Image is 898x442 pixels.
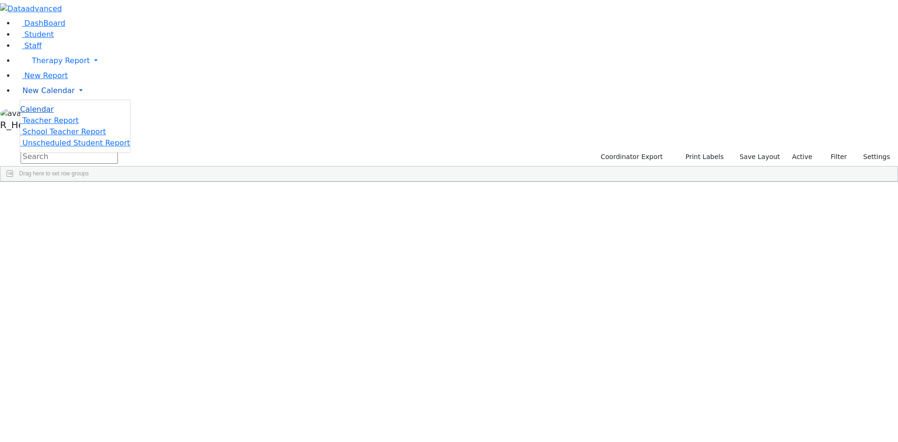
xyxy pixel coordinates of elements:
[788,150,817,164] label: Active
[735,150,784,164] button: Save Layout
[851,150,894,164] button: Settings
[19,170,89,177] span: Drag here to set row groups
[24,71,68,80] span: New Report
[22,86,75,95] span: New Calendar
[24,30,54,39] span: Student
[20,100,130,153] ul: Therapy Report
[20,127,106,136] a: School Teacher Report
[32,56,90,65] span: Therapy Report
[15,30,54,39] a: Student
[15,71,68,80] a: New Report
[20,138,130,147] a: Unscheduled Student Report
[22,116,79,125] span: Teacher Report
[594,150,667,164] button: Coordinator Export
[15,19,65,28] a: DashBoard
[15,41,42,50] a: Staff
[20,116,79,125] a: Teacher Report
[15,81,898,100] a: New Calendar
[818,150,851,164] button: Filter
[20,104,54,115] a: Calendar
[24,41,42,50] span: Staff
[22,138,130,147] span: Unscheduled Student Report
[24,19,65,28] span: DashBoard
[20,105,54,114] span: Calendar
[21,150,118,164] input: Search
[22,127,106,136] span: School Teacher Report
[15,51,898,70] a: Therapy Report
[674,150,728,164] button: Print Labels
